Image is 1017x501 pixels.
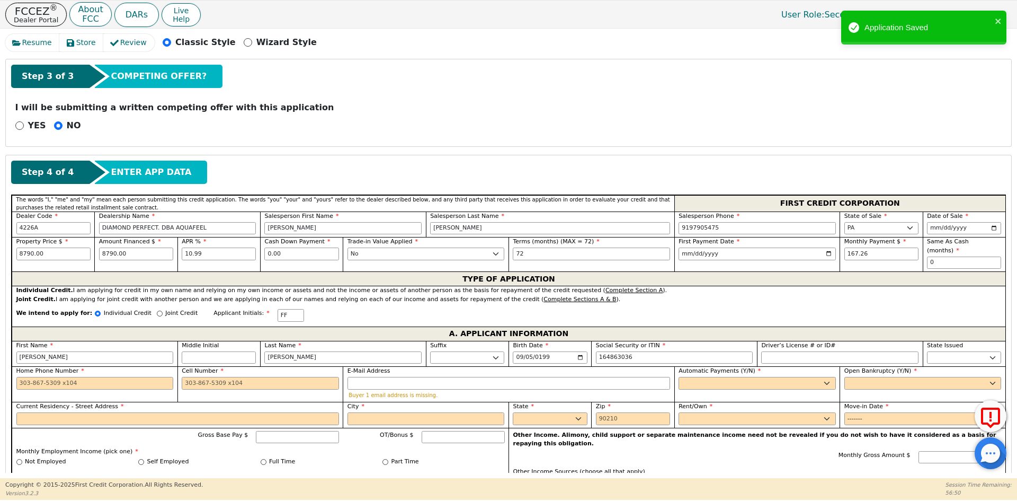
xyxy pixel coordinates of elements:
span: APR % [182,238,206,245]
span: E-Mail Address [347,367,390,374]
strong: Individual Credit. [16,287,73,294]
span: Driver’s License # or ID# [761,342,835,349]
strong: Joint Credit. [16,296,56,303]
span: Last Name [264,342,301,349]
span: Birth Date [513,342,548,349]
span: Dealership Name [99,213,155,219]
span: Cash Down Payment [264,238,330,245]
p: Dealer Portal [14,16,58,23]
label: Military [269,472,291,481]
span: Current Residency - Street Address [16,403,124,410]
span: Monthly Gross Amount $ [838,452,911,459]
span: Monthly Payment $ [844,238,906,245]
p: Copyright © 2015- 2025 First Credit Corporation. [5,481,203,490]
input: Hint: 167.26 [844,248,918,260]
label: Self Employed [147,458,189,467]
u: Complete Section A [605,287,663,294]
input: 000-00-0000 [596,351,753,364]
span: State of Sale [844,213,887,219]
span: Social Security or ITIN [596,342,665,349]
span: Review [120,37,147,48]
p: Session Time Remaining: [945,481,1012,489]
span: City [347,403,364,410]
span: All Rights Reserved. [145,481,203,488]
sup: ® [50,3,58,13]
input: 303-867-5309 x104 [16,377,174,390]
p: Buyer 1 email address is missing. [349,392,668,398]
span: Salesperson Last Name [430,213,504,219]
input: 303-867-5309 x104 [679,222,836,235]
p: Wizard Style [256,36,317,49]
span: FIRST CREDIT CORPORATION [780,197,900,210]
span: OT/Bonus $ [380,432,414,438]
span: Terms (months) (MAX = 72) [513,238,594,245]
p: Other Income Sources (choose all that apply) [513,468,1002,477]
label: Seasonal [147,472,174,481]
span: Open Bankruptcy (Y/N) [844,367,917,374]
p: YES [28,119,46,132]
span: Dealer Code [16,213,58,219]
p: 56:50 [945,489,1012,497]
span: COMPETING OFFER? [111,70,207,83]
label: Part Time [391,458,419,467]
p: Other Income. Alimony, child support or separate maintenance income need not be revealed if you d... [513,431,1002,449]
span: User Role : [781,10,824,20]
u: Complete Sections A & B [543,296,616,303]
span: Applicant Initials: [213,310,270,317]
span: A. APPLICANT INFORMATION [449,327,568,341]
button: DARs [114,3,159,27]
span: Property Price $ [16,238,68,245]
input: YYYY-MM-DD [844,412,1002,425]
label: Temp - (or temp agency) [25,472,97,481]
span: Move-in Date [844,403,889,410]
button: FCCEZ®Dealer Portal [5,3,67,27]
span: Salesperson Phone [679,213,739,219]
input: 303-867-5309 x104 [182,377,339,390]
input: YYYY-MM-DD [927,222,1001,235]
input: YYYY-MM-DD [679,248,836,260]
input: xx.xx% [182,248,256,260]
div: I am applying for joint credit with another person and we are applying in each of our names and r... [16,295,1002,304]
p: I will be submitting a written competing offer with this application [15,101,1002,114]
span: Salesperson First Name [264,213,338,219]
span: Amount Financed $ [99,238,161,245]
a: LiveHelp [162,3,201,27]
span: Middle Initial [182,342,219,349]
span: Help [173,15,190,23]
span: Cell Number [182,367,224,374]
label: Full Time [269,458,295,467]
span: First Name [16,342,53,349]
button: Store [59,34,104,51]
span: ENTER APP DATA [111,166,191,179]
button: Report Error to FCC [975,400,1006,432]
button: Review [103,34,155,51]
span: Zip [596,403,611,410]
button: close [995,15,1002,27]
input: YYYY-MM-DD [513,351,587,364]
button: 4226A:[PERSON_NAME] [882,6,1012,23]
button: AboutFCC [69,2,111,27]
label: Other [391,472,408,481]
span: Same As Cash (months) [927,238,969,254]
span: Automatic Payments (Y/N) [679,367,761,374]
p: Monthly Employment Income (pick one) [16,447,505,456]
div: The words "I," "me" and "my" mean each person submitting this credit application. The words "you"... [12,195,674,212]
input: 90210 [596,412,670,425]
span: Store [76,37,96,48]
span: We intend to apply for: [16,309,93,327]
label: Not Employed [25,458,66,467]
p: About [78,5,103,14]
span: State [513,403,534,410]
span: Suffix [430,342,447,349]
p: Secondary [771,4,880,25]
span: Step 4 of 4 [22,166,74,179]
span: Live [173,6,190,15]
p: Classic Style [175,36,236,49]
p: NO [67,119,81,132]
input: 0 [927,257,1001,269]
div: I am applying for credit in my own name and relying on my own income or assets and not the income... [16,286,1002,295]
